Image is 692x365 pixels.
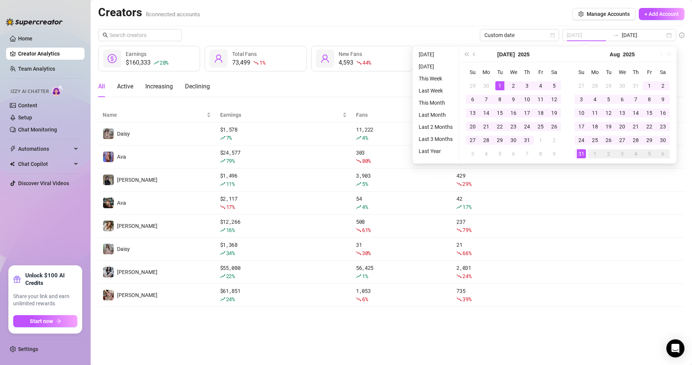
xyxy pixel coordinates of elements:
[575,93,588,106] td: 2025-08-03
[495,95,504,104] div: 8
[520,133,534,147] td: 2025-07-31
[470,47,479,62] button: Previous month (PageUp)
[416,110,456,119] li: Last Month
[615,106,629,120] td: 2025-08-13
[146,11,200,18] span: 8 connected accounts
[466,65,479,79] th: Su
[534,120,547,133] td: 2025-07-25
[536,108,545,118] div: 18
[226,180,235,187] span: 11 %
[462,180,471,187] span: 29 %
[507,147,520,161] td: 2025-08-06
[220,135,225,141] span: rise
[479,106,493,120] td: 2025-07-14
[220,172,347,188] div: $ 1,496
[456,181,462,187] span: fall
[253,60,259,65] span: fall
[656,93,670,106] td: 2025-08-09
[604,136,613,145] div: 26
[30,318,53,324] span: Start now
[117,82,133,91] div: Active
[588,93,602,106] td: 2025-08-04
[645,149,654,158] div: 5
[610,47,620,62] button: Choose a month
[507,133,520,147] td: 2025-07-30
[220,148,347,165] div: $ 24,577
[520,79,534,93] td: 2025-07-03
[103,267,114,277] img: Sadie
[631,81,640,90] div: 31
[520,93,534,106] td: 2025-07-10
[590,149,600,158] div: 1
[482,95,491,104] div: 7
[18,158,72,170] span: Chat Copilot
[126,51,146,57] span: Earnings
[602,93,615,106] td: 2025-08-05
[536,136,545,145] div: 1
[509,136,518,145] div: 30
[658,149,667,158] div: 6
[495,149,504,158] div: 5
[98,82,105,91] div: All
[339,51,362,57] span: New Fans
[658,108,667,118] div: 16
[462,203,471,210] span: 17 %
[520,106,534,120] td: 2025-07-17
[602,147,615,161] td: 2025-09-02
[18,48,79,60] a: Creator Analytics
[220,111,341,119] span: Earnings
[550,122,559,131] div: 26
[493,133,507,147] td: 2025-07-29
[220,158,225,164] span: rise
[468,95,477,104] div: 6
[103,244,114,254] img: Daisy
[482,122,491,131] div: 21
[575,133,588,147] td: 2025-08-24
[185,82,210,91] div: Declining
[356,181,361,187] span: rise
[615,93,629,106] td: 2025-08-06
[575,65,588,79] th: Su
[577,81,586,90] div: 27
[456,172,592,188] div: 429
[493,106,507,120] td: 2025-07-15
[602,65,615,79] th: Tu
[468,149,477,158] div: 3
[629,147,643,161] td: 2025-09-04
[572,8,636,20] button: Manage Accounts
[509,108,518,118] div: 16
[547,147,561,161] td: 2025-08-09
[468,108,477,118] div: 13
[220,125,347,142] div: $ 1,578
[416,135,456,144] li: Last 3 Months
[577,136,586,145] div: 24
[534,93,547,106] td: 2025-07-11
[629,93,643,106] td: 2025-08-07
[575,79,588,93] td: 2025-07-27
[629,120,643,133] td: 2025-08-21
[547,106,561,120] td: 2025-07-19
[536,149,545,158] div: 8
[117,177,157,183] span: [PERSON_NAME]
[536,81,545,90] div: 4
[550,81,559,90] div: 5
[98,108,216,122] th: Name
[639,8,684,20] button: + Add Account
[226,134,232,141] span: 7 %
[550,108,559,118] div: 19
[339,58,371,67] div: 4,593
[18,102,37,108] a: Content
[577,95,586,104] div: 3
[509,149,518,158] div: 6
[520,120,534,133] td: 2025-07-24
[588,65,602,79] th: Mo
[493,79,507,93] td: 2025-07-01
[220,218,347,234] div: $ 12,266
[416,74,456,83] li: This Week
[507,106,520,120] td: 2025-07-16
[629,65,643,79] th: Th
[232,58,265,67] div: 73,499
[493,120,507,133] td: 2025-07-22
[103,152,114,162] img: Ava
[232,51,257,57] span: Total Fans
